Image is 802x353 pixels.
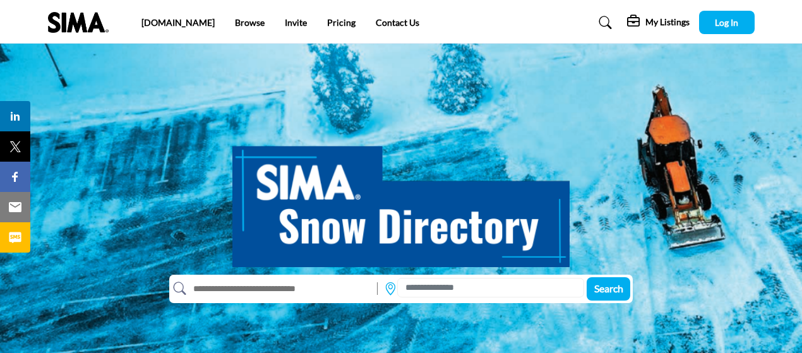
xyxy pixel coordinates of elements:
div: My Listings [627,15,690,30]
a: [DOMAIN_NAME] [141,17,215,28]
a: Browse [235,17,265,28]
span: Log In [715,17,738,28]
button: Log In [699,11,755,34]
h5: My Listings [645,16,690,28]
img: SIMA Snow Directory [232,132,570,267]
span: Search [594,282,623,294]
button: Search [587,277,630,301]
img: Rectangle%203585.svg [374,279,381,298]
a: Invite [285,17,307,28]
img: Site Logo [48,12,115,33]
a: Search [587,13,620,33]
a: Contact Us [376,17,419,28]
a: Pricing [327,17,356,28]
